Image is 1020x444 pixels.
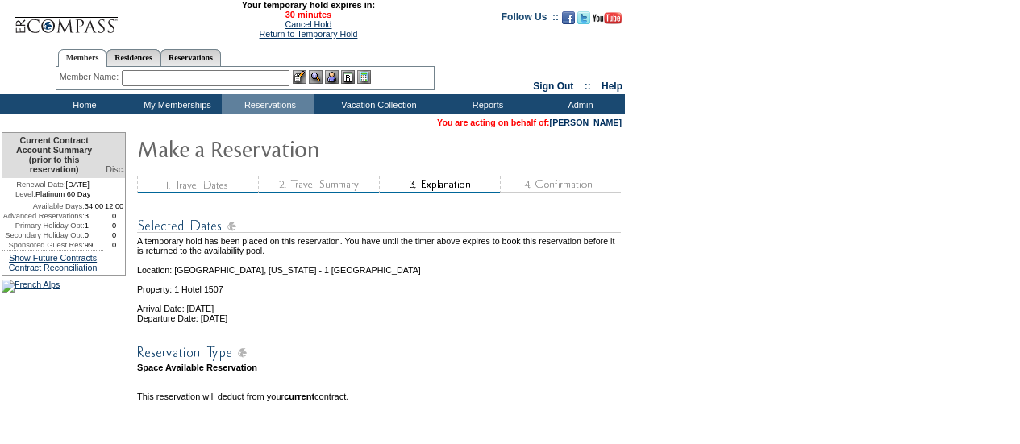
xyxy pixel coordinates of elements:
img: Subscribe to our YouTube Channel [593,12,622,24]
a: Subscribe to our YouTube Channel [593,16,622,26]
td: Home [36,94,129,114]
td: Departure Date: [DATE] [137,313,623,323]
img: Reservation Dates [137,216,621,236]
img: b_edit.gif [293,70,306,84]
td: 0 [85,230,104,240]
img: b_calculator.gif [357,70,371,84]
td: Location: [GEOGRAPHIC_DATA], [US_STATE] - 1 [GEOGRAPHIC_DATA] [137,255,623,275]
img: French Alps [2,280,60,293]
img: step1_state3.gif [137,176,258,193]
a: [PERSON_NAME] [550,118,622,127]
td: 0 [103,240,125,250]
td: Reservations [222,94,314,114]
td: Current Contract Account Summary (prior to this reservation) [2,133,103,178]
a: Cancel Hold [285,19,331,29]
td: 0 [103,230,125,240]
td: Advanced Reservations: [2,211,85,221]
img: Impersonate [325,70,339,84]
td: 3 [85,211,104,221]
img: Become our fan on Facebook [562,11,575,24]
td: Arrival Date: [DATE] [137,294,623,313]
td: This reservation will deduct from your contract. [137,392,623,401]
span: You are acting on behalf of: [437,118,622,127]
span: Level: [15,189,35,199]
td: Primary Holiday Opt: [2,221,85,230]
a: Contract Reconciliation [9,263,98,272]
span: :: [585,81,591,92]
td: A temporary hold has been placed on this reservation. You have until the timer above expires to b... [137,236,623,255]
img: Reservation Type [137,342,621,363]
a: Show Future Contracts [9,253,97,263]
td: Reports [439,94,532,114]
td: 12.00 [103,201,125,211]
td: 0 [103,221,125,230]
td: [DATE] [2,178,103,189]
td: Admin [532,94,625,114]
span: Disc. [106,164,125,174]
span: 30 minutes [127,10,489,19]
span: Renewal Date: [16,180,65,189]
td: Sponsored Guest Res: [2,240,85,250]
img: Reservations [341,70,355,84]
td: Property: 1 Hotel 1507 [137,275,623,294]
div: Member Name: [60,70,122,84]
img: step4_state1.gif [500,176,621,193]
a: Help [602,81,622,92]
td: Platinum 60 Day [2,189,103,201]
a: Residences [106,49,160,66]
td: 99 [85,240,104,250]
b: current [284,392,314,401]
td: My Memberships [129,94,222,114]
img: step2_state3.gif [258,176,379,193]
a: Reservations [160,49,221,66]
td: 34.00 [85,201,104,211]
img: Make Reservation [137,132,460,164]
td: Available Days: [2,201,85,211]
td: Follow Us :: [502,10,559,29]
img: Follow us on Twitter [577,11,590,24]
img: step3_state2.gif [379,176,500,193]
td: 0 [103,211,125,221]
a: Return to Temporary Hold [260,29,358,39]
img: View [309,70,323,84]
a: Follow us on Twitter [577,16,590,26]
td: 1 [85,221,104,230]
td: Vacation Collection [314,94,439,114]
img: Compass Home [14,3,119,36]
a: Become our fan on Facebook [562,16,575,26]
a: Members [58,49,107,67]
a: Sign Out [533,81,573,92]
td: Secondary Holiday Opt: [2,230,85,240]
td: Space Available Reservation [137,363,623,372]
